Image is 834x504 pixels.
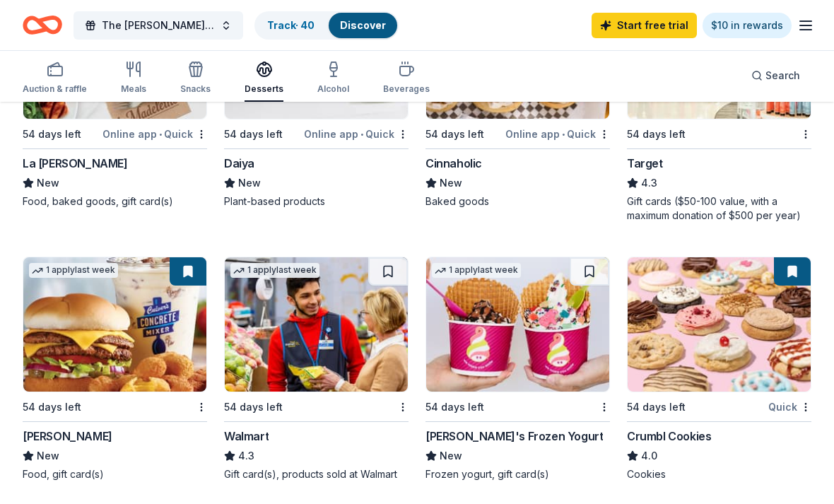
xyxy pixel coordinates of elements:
[703,13,792,38] a: $10 in rewards
[627,195,811,223] div: Gift cards ($50-100 value, with a maximum donation of $500 per year)
[304,126,409,143] div: Online app Quick
[254,11,399,40] button: Track· 40Discover
[37,175,59,192] span: New
[23,156,128,172] div: La [PERSON_NAME]
[627,156,663,172] div: Target
[627,399,686,416] div: 54 days left
[23,55,87,102] button: Auction & raffle
[121,83,146,95] div: Meals
[592,13,697,38] a: Start free trial
[102,126,207,143] div: Online app Quick
[224,195,409,209] div: Plant-based products
[37,448,59,465] span: New
[627,468,811,482] div: Cookies
[425,428,603,445] div: [PERSON_NAME]'s Frozen Yogurt
[340,19,386,31] a: Discover
[74,11,243,40] button: The [PERSON_NAME]: Silly Sock Golf Classic
[360,129,363,141] span: •
[383,83,430,95] div: Beverages
[121,55,146,102] button: Meals
[23,83,87,95] div: Auction & raffle
[23,258,206,392] img: Image for Culver's
[225,258,408,392] img: Image for Walmart
[23,399,81,416] div: 54 days left
[180,55,211,102] button: Snacks
[224,127,283,143] div: 54 days left
[432,264,521,279] div: 1 apply last week
[627,257,811,482] a: Image for Crumbl Cookies54 days leftQuickCrumbl Cookies4.0Cookies
[425,257,610,482] a: Image for Menchie's Frozen Yogurt1 applylast week54 days left[PERSON_NAME]'s Frozen YogurtNewFroz...
[627,127,686,143] div: 54 days left
[180,83,211,95] div: Snacks
[425,195,610,209] div: Baked goods
[23,8,62,42] a: Home
[627,428,711,445] div: Crumbl Cookies
[224,257,409,482] a: Image for Walmart1 applylast week54 days leftWalmart4.3Gift card(s), products sold at Walmart
[29,264,118,279] div: 1 apply last week
[224,399,283,416] div: 54 days left
[628,258,811,392] img: Image for Crumbl Cookies
[23,468,207,482] div: Food, gift card(s)
[425,468,610,482] div: Frozen yogurt, gift card(s)
[245,83,283,95] div: Desserts
[641,175,657,192] span: 4.3
[238,175,261,192] span: New
[317,55,349,102] button: Alcohol
[23,257,207,482] a: Image for Culver's 1 applylast week54 days left[PERSON_NAME]NewFood, gift card(s)
[505,126,610,143] div: Online app Quick
[425,127,484,143] div: 54 days left
[768,399,811,416] div: Quick
[102,17,215,34] span: The [PERSON_NAME]: Silly Sock Golf Classic
[440,448,462,465] span: New
[426,258,609,392] img: Image for Menchie's Frozen Yogurt
[159,129,162,141] span: •
[765,67,800,84] span: Search
[383,55,430,102] button: Beverages
[230,264,319,279] div: 1 apply last week
[317,83,349,95] div: Alcohol
[23,195,207,209] div: Food, baked goods, gift card(s)
[425,399,484,416] div: 54 days left
[224,468,409,482] div: Gift card(s), products sold at Walmart
[224,428,269,445] div: Walmart
[23,127,81,143] div: 54 days left
[740,61,811,90] button: Search
[224,156,254,172] div: Daiya
[238,448,254,465] span: 4.3
[440,175,462,192] span: New
[245,55,283,102] button: Desserts
[562,129,565,141] span: •
[23,428,112,445] div: [PERSON_NAME]
[425,156,482,172] div: Cinnaholic
[267,19,315,31] a: Track· 40
[641,448,657,465] span: 4.0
